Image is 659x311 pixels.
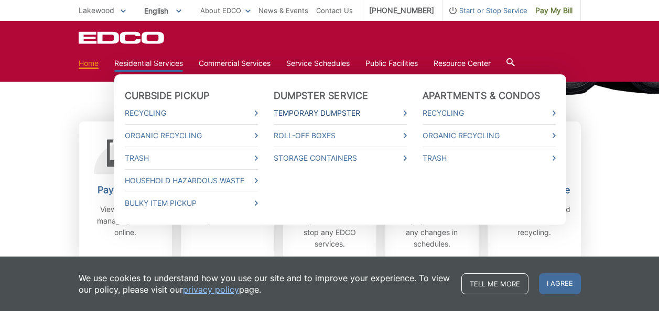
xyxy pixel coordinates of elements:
p: We use cookies to understand how you use our site and to improve your experience. To view our pol... [79,272,451,295]
a: Public Facilities [365,58,418,69]
a: Household Hazardous Waste [125,175,258,186]
a: Dumpster Service [274,90,369,102]
p: View, pay, and manage your bill online. [87,204,164,238]
p: Stay up-to-date on any changes in schedules. [393,215,471,250]
a: Tell me more [461,273,528,294]
a: Home [79,58,99,69]
a: Storage Containers [274,152,407,164]
a: Contact Us [316,5,353,16]
a: Organic Recycling [125,130,258,141]
a: About EDCO [200,5,251,16]
a: Commercial Services [199,58,271,69]
a: Organic Recycling [423,130,556,141]
a: Temporary Dumpster [274,107,407,119]
a: privacy policy [183,284,239,295]
a: Curbside Pickup [125,90,210,102]
a: Pay Your Bill View, pay, and manage your bill online. [79,121,172,260]
a: Residential Services [114,58,183,69]
a: Bulky Item Pickup [125,197,258,209]
span: English [136,2,189,19]
a: Roll-Off Boxes [274,130,407,141]
a: News & Events [258,5,308,16]
a: Resource Center [434,58,491,69]
p: Request to start or stop any EDCO services. [291,215,369,250]
a: EDCD logo. Return to the homepage. [79,31,166,44]
span: Lakewood [79,6,114,15]
a: Service Schedules [286,58,350,69]
h2: Pay Your Bill [87,184,164,196]
a: Apartments & Condos [423,90,541,102]
a: Recycling [125,107,258,119]
a: Trash [423,152,556,164]
a: Recycling [423,107,556,119]
a: Trash [125,152,258,164]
